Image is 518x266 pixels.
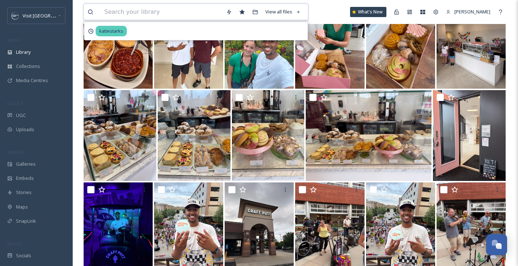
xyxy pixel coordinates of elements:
span: SOCIALS [7,241,22,246]
span: Embeds [16,175,34,182]
img: Christopher_Jackson_jackstacks.eats_Influencer Trip 2025_16.jpg [433,90,506,181]
a: [PERSON_NAME] [442,5,494,19]
span: MEDIA [7,37,20,43]
span: Collections [16,63,40,70]
img: Christopher_Jackson_jackstacks.eats_Influencer Trip 2025_19.jpg [158,90,230,181]
span: Media Centres [16,77,48,84]
a: View all files [262,5,304,19]
span: Visit [GEOGRAPHIC_DATA] [23,12,79,19]
img: Christopher_Jackson_jackstacks.eats_Influencer Trip 2025_18.jpg [232,90,305,181]
input: Search your library [101,4,222,20]
span: Socials [16,252,31,259]
span: Library [16,49,31,56]
span: katiestarks [96,26,127,36]
span: Uploads [16,126,34,133]
span: SnapLink [16,218,36,225]
span: WIDGETS [7,149,24,155]
button: Open Chat [486,234,507,255]
span: Maps [16,203,28,210]
img: Christopher_Jackson_jackstacks.eats_Influencer Trip 2025_17.jpg [306,90,431,181]
span: [PERSON_NAME] [454,8,490,15]
span: UGC [16,112,26,119]
span: Galleries [16,161,36,168]
span: Stories [16,189,32,196]
a: What's New [350,7,386,17]
img: Christopher_Jackson_jackstacks.eats_Influencer Trip 2025_20.jpg [84,90,156,181]
span: COLLECT [7,101,23,106]
img: c3es6xdrejuflcaqpovn.png [12,12,19,19]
